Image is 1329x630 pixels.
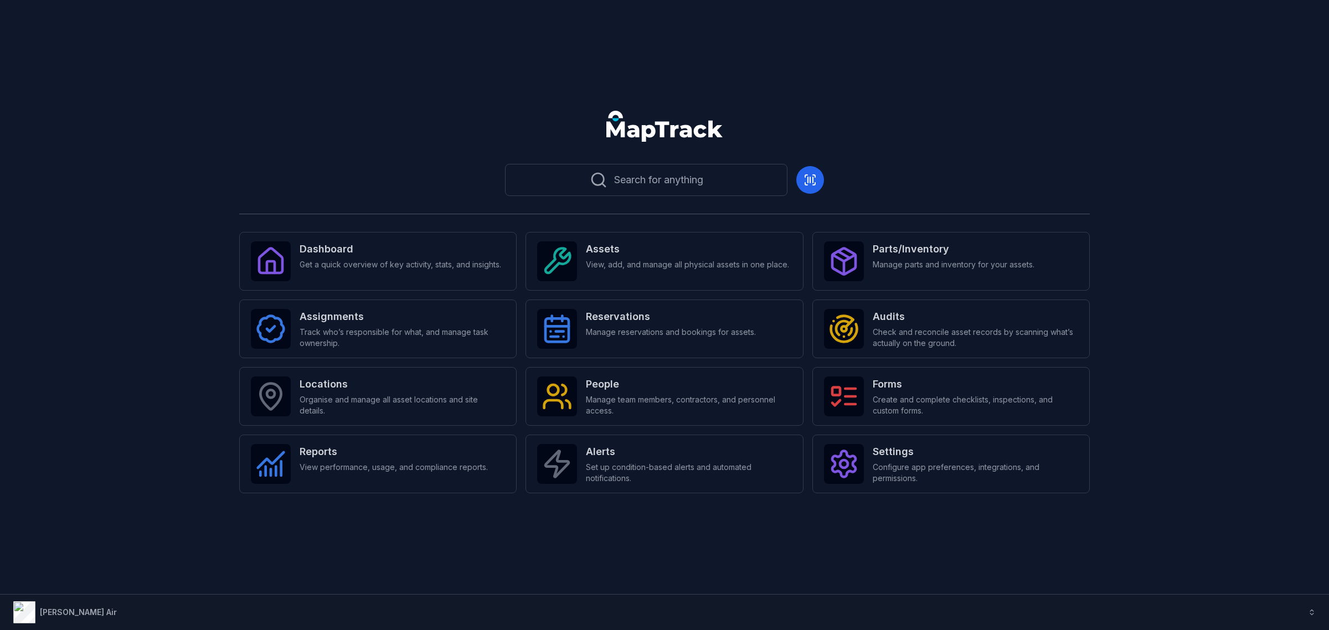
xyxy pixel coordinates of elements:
span: View, add, and manage all physical assets in one place. [586,259,789,270]
a: ReservationsManage reservations and bookings for assets. [526,299,803,358]
nav: Global [589,111,740,142]
span: Manage parts and inventory for your assets. [873,259,1034,270]
strong: Parts/Inventory [873,241,1034,257]
span: Check and reconcile asset records by scanning what’s actually on the ground. [873,327,1078,349]
a: DashboardGet a quick overview of key activity, stats, and insights. [239,232,517,291]
a: FormsCreate and complete checklists, inspections, and custom forms. [812,367,1090,426]
strong: People [586,376,791,392]
a: AssignmentsTrack who’s responsible for what, and manage task ownership. [239,299,517,358]
strong: Forms [873,376,1078,392]
a: PeopleManage team members, contractors, and personnel access. [526,367,803,426]
a: Parts/InventoryManage parts and inventory for your assets. [812,232,1090,291]
span: Configure app preferences, integrations, and permissions. [873,462,1078,484]
a: LocationsOrganise and manage all asset locations and site details. [239,367,517,426]
strong: [PERSON_NAME] Air [40,607,117,617]
strong: Reports [300,444,488,459]
strong: Assignments [300,309,505,324]
span: View performance, usage, and compliance reports. [300,462,488,473]
span: Organise and manage all asset locations and site details. [300,394,505,416]
span: Set up condition-based alerts and automated notifications. [586,462,791,484]
button: Search for anything [505,164,787,196]
span: Track who’s responsible for what, and manage task ownership. [300,327,505,349]
strong: Settings [873,444,1078,459]
a: SettingsConfigure app preferences, integrations, and permissions. [812,435,1090,493]
strong: Locations [300,376,505,392]
a: AuditsCheck and reconcile asset records by scanning what’s actually on the ground. [812,299,1090,358]
a: AssetsView, add, and manage all physical assets in one place. [526,232,803,291]
span: Manage team members, contractors, and personnel access. [586,394,791,416]
span: Create and complete checklists, inspections, and custom forms. [873,394,1078,416]
strong: Dashboard [300,241,501,257]
strong: Audits [873,309,1078,324]
a: ReportsView performance, usage, and compliance reports. [239,435,517,493]
span: Get a quick overview of key activity, stats, and insights. [300,259,501,270]
strong: Alerts [586,444,791,459]
span: Manage reservations and bookings for assets. [586,327,756,338]
span: Search for anything [614,172,703,188]
strong: Assets [586,241,789,257]
a: AlertsSet up condition-based alerts and automated notifications. [526,435,803,493]
strong: Reservations [586,309,756,324]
